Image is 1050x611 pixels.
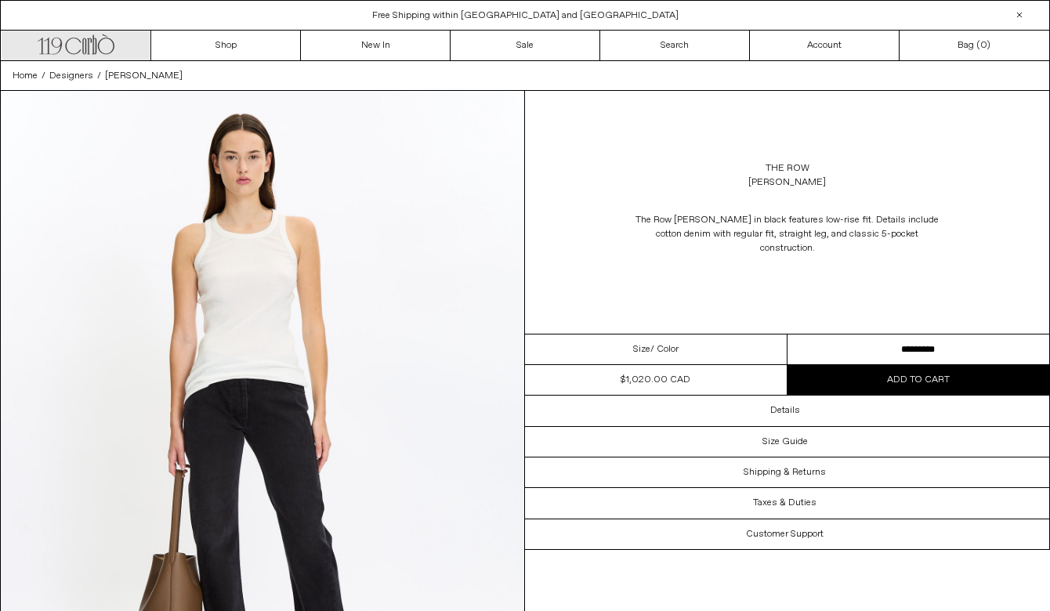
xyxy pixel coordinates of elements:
a: New In [301,31,451,60]
a: Shop [151,31,301,60]
a: Sale [451,31,600,60]
span: / [97,69,101,83]
a: Search [600,31,750,60]
span: Size [633,342,650,356]
a: [PERSON_NAME] [105,69,183,83]
a: Designers [49,69,93,83]
div: [PERSON_NAME] [748,175,826,190]
span: 0 [980,39,987,52]
span: ow-rise fit. Details include cotton denim with regular fit, straight leg, and classic 5-pocket co... [656,214,939,255]
span: ) [980,38,990,52]
button: Add to cart [787,365,1050,395]
span: [PERSON_NAME] [105,70,183,82]
span: / Color [650,342,679,356]
h3: Details [770,405,800,416]
div: $1,020.00 CAD [621,373,690,387]
a: Free Shipping within [GEOGRAPHIC_DATA] and [GEOGRAPHIC_DATA] [372,9,679,22]
a: Account [750,31,900,60]
h3: Shipping & Returns [744,467,826,478]
h3: Customer Support [746,529,824,540]
a: Home [13,69,38,83]
h3: Size Guide [762,436,808,447]
h3: Taxes & Duties [753,497,816,508]
span: / [42,69,45,83]
span: Designers [49,70,93,82]
a: Bag () [900,31,1049,60]
span: Home [13,70,38,82]
span: Add to cart [887,374,950,386]
a: The Row [766,161,809,175]
p: The Row [PERSON_NAME] in black features l [631,205,944,263]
